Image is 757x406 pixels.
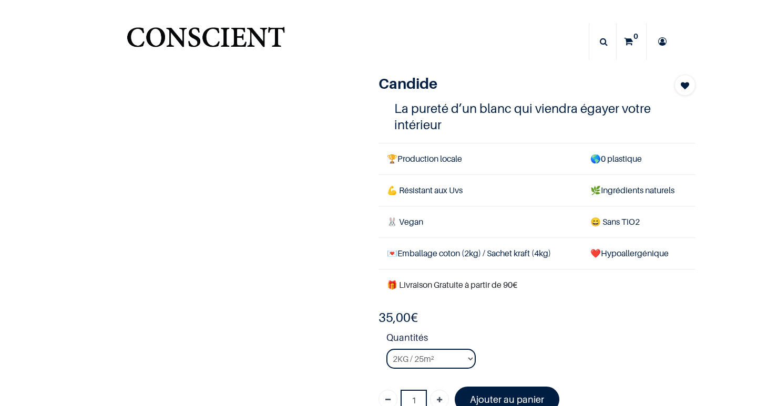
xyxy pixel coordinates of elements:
[387,153,397,164] span: 🏆
[378,143,582,174] td: Production locale
[125,21,287,63] a: Logo of Conscient
[617,23,646,60] a: 0
[387,216,423,227] span: 🐰 Vegan
[387,248,397,258] span: 💌
[125,21,287,63] img: Conscient
[378,238,582,269] td: Emballage coton (2kg) / Sachet kraft (4kg)
[582,143,695,174] td: 0 plastique
[378,310,411,325] span: 35,00
[590,185,601,195] span: 🌿
[582,238,695,269] td: ❤️Hypoallergénique
[631,31,641,41] sup: 0
[378,75,648,92] h1: Candide
[590,216,607,227] span: 😄 S
[387,185,463,195] span: 💪 Résistant aux Uvs
[582,206,695,237] td: ans TiO2
[378,310,418,325] b: €
[387,279,517,290] font: 🎁 Livraison Gratuite à partir de 90€
[590,153,601,164] span: 🌎
[582,174,695,206] td: Ingrédients naturels
[681,79,689,92] span: Add to wishlist
[470,394,544,405] font: Ajouter au panier
[394,100,680,133] h4: La pureté d’un blanc qui viendra égayer votre intérieur
[386,330,695,349] strong: Quantités
[674,75,695,96] button: Add to wishlist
